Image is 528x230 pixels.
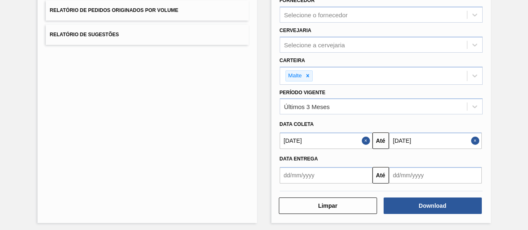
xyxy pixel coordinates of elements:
div: Selecione a cervejaria [284,41,345,48]
input: dd/mm/yyyy [389,167,482,184]
button: Close [362,132,372,149]
button: Close [471,132,482,149]
div: Selecione o fornecedor [284,12,348,19]
span: Data entrega [280,156,318,162]
input: dd/mm/yyyy [389,132,482,149]
label: Cervejaria [280,28,311,33]
label: Carteira [280,58,305,63]
div: Malte [286,71,303,81]
span: Relatório de Pedidos Originados por Volume [50,7,179,13]
input: dd/mm/yyyy [280,167,372,184]
button: Relatório de Pedidos Originados por Volume [46,0,249,21]
div: Últimos 3 Meses [284,103,330,110]
input: dd/mm/yyyy [280,132,372,149]
button: Até [372,132,389,149]
span: Data coleta [280,121,314,127]
button: Download [384,197,482,214]
button: Limpar [279,197,377,214]
button: Relatório de Sugestões [46,25,249,45]
label: Período Vigente [280,90,325,95]
button: Até [372,167,389,184]
span: Relatório de Sugestões [50,32,119,37]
